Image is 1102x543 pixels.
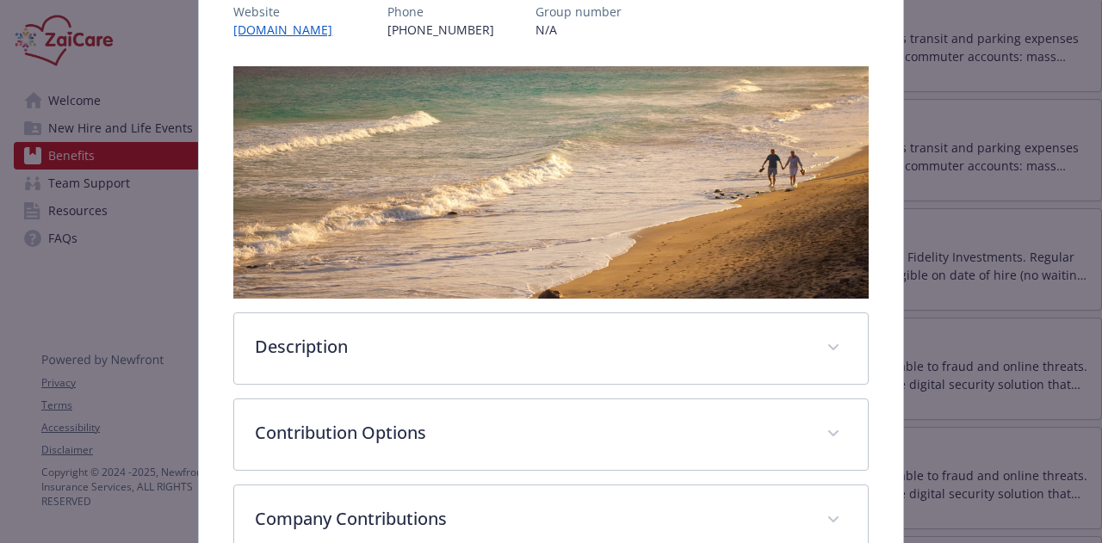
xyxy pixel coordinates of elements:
p: Contribution Options [255,420,805,446]
p: Phone [387,3,494,21]
img: banner [233,66,868,299]
p: N/A [536,21,622,39]
p: Website [233,3,346,21]
p: Description [255,334,805,360]
p: [PHONE_NUMBER] [387,21,494,39]
div: Contribution Options [234,399,867,470]
a: [DOMAIN_NAME] [233,22,346,38]
p: Group number [536,3,622,21]
div: Description [234,313,867,384]
p: Company Contributions [255,506,805,532]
